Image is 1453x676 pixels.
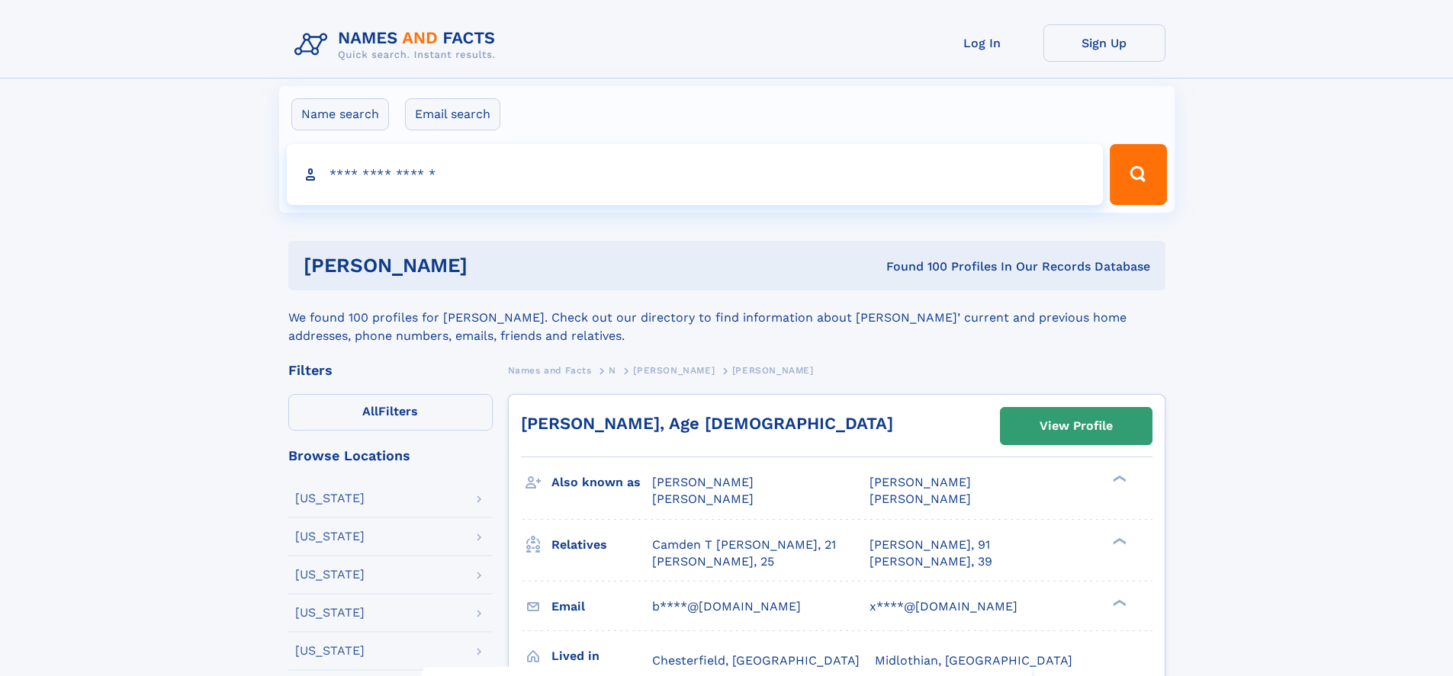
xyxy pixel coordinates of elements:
a: Camden T [PERSON_NAME], 21 [652,537,836,553]
a: [PERSON_NAME], 91 [870,537,990,553]
button: Search Button [1110,144,1166,205]
a: Names and Facts [508,360,592,380]
label: Email search [405,98,500,130]
span: Chesterfield, [GEOGRAPHIC_DATA] [652,653,860,668]
span: [PERSON_NAME] [870,475,971,489]
div: View Profile [1040,408,1113,444]
div: Filters [288,364,493,377]
span: [PERSON_NAME] [870,492,971,506]
h3: Relatives [551,532,652,558]
span: All [362,404,378,418]
span: [PERSON_NAME] [652,475,754,489]
div: [US_STATE] [295,530,365,543]
img: Logo Names and Facts [288,24,508,66]
input: search input [287,144,1104,205]
label: Name search [291,98,389,130]
a: [PERSON_NAME] [633,360,715,380]
span: [PERSON_NAME] [633,365,715,376]
a: N [609,360,616,380]
div: [US_STATE] [295,607,365,619]
h3: Email [551,594,652,620]
span: [PERSON_NAME] [652,492,754,506]
a: [PERSON_NAME], 39 [870,553,992,570]
div: Browse Locations [288,449,493,463]
a: View Profile [1001,408,1152,444]
a: Log In [921,24,1043,62]
label: Filters [288,394,493,431]
div: ❯ [1109,474,1127,484]
div: Found 100 Profiles In Our Records Database [677,258,1150,275]
span: Midlothian, [GEOGRAPHIC_DATA] [875,653,1072,668]
a: [PERSON_NAME], Age [DEMOGRAPHIC_DATA] [521,414,893,433]
span: N [609,365,616,376]
div: We found 100 profiles for [PERSON_NAME]. Check out our directory to find information about [PERSO... [288,290,1165,345]
div: ❯ [1109,598,1127,607]
div: [US_STATE] [295,645,365,657]
h3: Also known as [551,469,652,495]
a: Sign Up [1043,24,1165,62]
div: [US_STATE] [295,492,365,505]
h3: Lived in [551,643,652,669]
h1: [PERSON_NAME] [304,256,677,275]
a: [PERSON_NAME], 25 [652,553,774,570]
div: ❯ [1109,536,1127,546]
div: [US_STATE] [295,569,365,581]
span: [PERSON_NAME] [732,365,814,376]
